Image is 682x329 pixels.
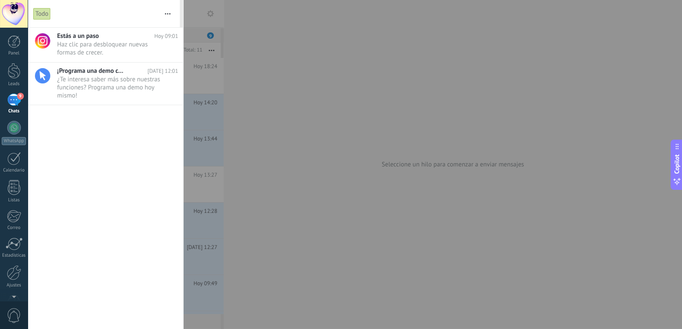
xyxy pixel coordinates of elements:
[57,75,162,99] span: ¿Te interesa saber más sobre nuestras funciones? Programa una demo hoy mismo!
[673,154,681,174] span: Copilot
[17,93,24,100] span: 9
[2,109,26,114] div: Chats
[2,168,26,173] div: Calendario
[2,283,26,288] div: Ajustes
[154,32,178,40] span: Hoy 09:01
[147,67,178,75] span: [DATE] 12:01
[2,225,26,231] div: Correo
[28,63,183,105] a: ¡Programa una demo con un experto! [DATE] 12:01 ¿Te interesa saber más sobre nuestras funciones? ...
[2,81,26,87] div: Leads
[57,40,162,57] span: Haz clic para desbloquear nuevas formas de crecer.
[33,8,51,20] div: Todo
[2,51,26,56] div: Panel
[2,137,26,145] div: WhatsApp
[28,28,183,62] a: Estás a un paso Hoy 09:01 Haz clic para desbloquear nuevas formas de crecer.
[57,32,99,40] span: Estás a un paso
[2,197,26,203] div: Listas
[57,67,125,75] span: ¡Programa una demo con un experto!
[2,253,26,258] div: Estadísticas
